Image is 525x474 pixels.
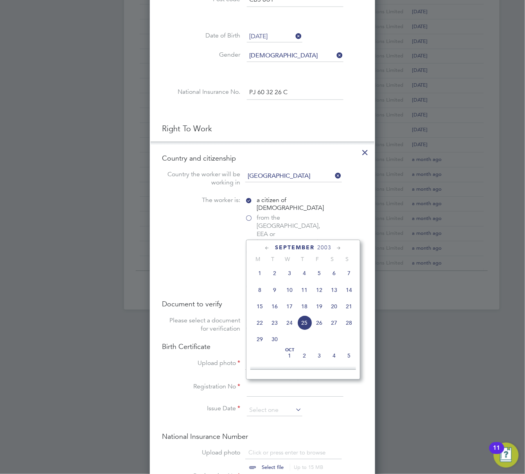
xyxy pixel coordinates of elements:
[342,348,356,363] span: 5
[252,266,267,281] span: 1
[493,448,500,458] div: 11
[245,317,363,325] div: Passport
[162,449,241,457] label: Upload photo
[162,300,363,309] h4: Document to verify
[327,348,342,363] span: 4
[312,315,327,330] span: 26
[245,171,342,182] input: Search for...
[267,365,282,380] span: 7
[325,256,340,263] span: S
[252,299,267,314] span: 15
[162,317,241,333] label: Please select a document for verification
[162,88,241,97] label: National Insurance No.
[252,315,267,330] span: 22
[247,50,343,62] input: Select one
[282,348,297,363] span: 1
[275,245,315,251] span: September
[327,315,342,330] span: 27
[267,332,282,347] span: 30
[342,315,356,330] span: 28
[317,245,331,251] span: 2003
[297,365,312,380] span: 9
[250,256,265,263] span: M
[247,405,302,417] input: Select one
[162,171,241,187] label: Country the worker will be working in
[297,299,312,314] span: 18
[327,266,342,281] span: 6
[162,51,241,59] label: Gender
[265,256,280,263] span: T
[162,197,241,205] label: The worker is:
[340,256,354,263] span: S
[282,266,297,281] span: 3
[297,348,312,363] span: 2
[162,32,241,40] label: Date of Birth
[267,283,282,297] span: 9
[342,365,356,380] span: 12
[282,365,297,380] span: 8
[297,315,312,330] span: 25
[310,256,325,263] span: F
[282,348,297,352] span: Oct
[257,197,324,213] span: a citizen of [DEMOGRAPHIC_DATA]
[297,283,312,297] span: 11
[252,332,267,347] span: 29
[282,315,297,330] span: 24
[327,283,342,297] span: 13
[162,342,363,351] h4: Birth Certificate
[327,365,342,380] span: 11
[312,299,327,314] span: 19
[245,325,363,333] div: Birth Certificate
[162,124,363,134] h3: Right To Work
[162,432,363,441] h4: National Insurance Number
[342,299,356,314] span: 21
[280,256,295,263] span: W
[162,383,241,391] label: Registration No
[247,31,302,43] input: Select one
[252,283,267,297] span: 8
[267,299,282,314] span: 16
[312,348,327,363] span: 3
[312,266,327,281] span: 5
[252,365,267,380] span: 6
[257,214,324,247] span: from the [GEOGRAPHIC_DATA], EEA or [GEOGRAPHIC_DATA]
[494,443,519,468] button: Open Resource Center, 11 new notifications
[267,266,282,281] span: 2
[312,283,327,297] span: 12
[342,266,356,281] span: 7
[162,360,241,368] label: Upload photo
[162,154,363,163] h4: Country and citizenship
[267,315,282,330] span: 23
[282,283,297,297] span: 10
[312,365,327,380] span: 10
[295,256,310,263] span: T
[162,405,241,413] label: Issue Date
[327,299,342,314] span: 20
[282,299,297,314] span: 17
[297,266,312,281] span: 4
[342,283,356,297] span: 14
